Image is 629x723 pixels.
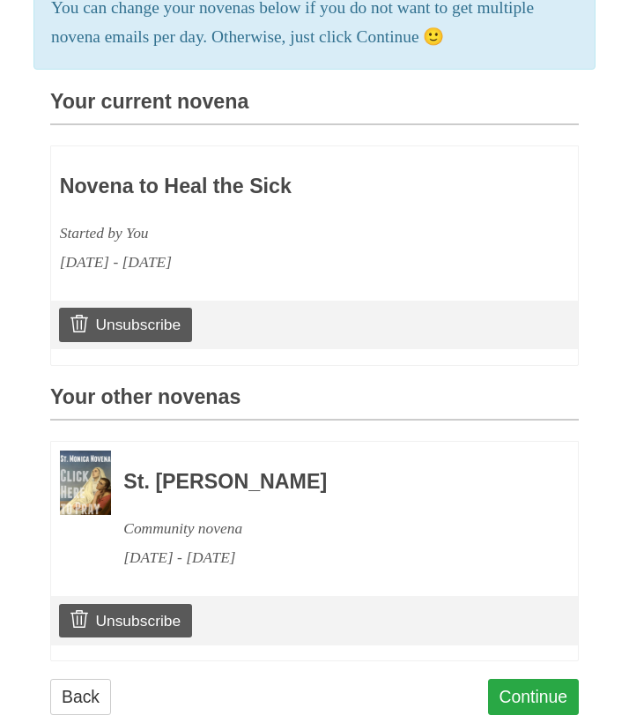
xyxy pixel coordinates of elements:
[60,219,467,248] div: Started by You
[50,386,579,421] h3: Your other novenas
[50,91,579,125] h3: Your current novena
[488,679,580,715] a: Continue
[123,543,530,572] div: [DATE] - [DATE]
[123,471,530,494] h3: St. [PERSON_NAME]
[50,679,111,715] a: Back
[59,308,192,341] a: Unsubscribe
[60,175,467,198] h3: Novena to Heal the Sick
[60,451,111,515] img: Novena image
[59,604,192,637] a: Unsubscribe
[123,514,530,543] div: Community novena
[60,248,467,277] div: [DATE] - [DATE]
